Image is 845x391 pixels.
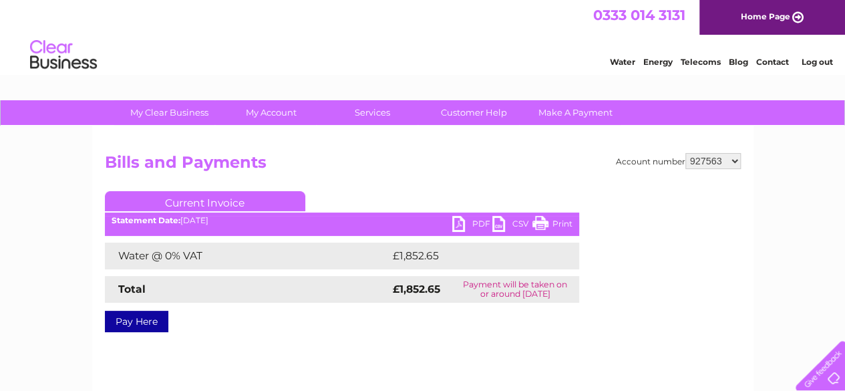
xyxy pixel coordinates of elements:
a: Print [532,216,572,235]
a: Energy [643,57,673,67]
a: Log out [801,57,832,67]
a: Telecoms [681,57,721,67]
h2: Bills and Payments [105,153,741,178]
td: Water @ 0% VAT [105,243,389,269]
img: logo.png [29,35,98,76]
div: Clear Business is a trading name of Verastar Limited (registered in [GEOGRAPHIC_DATA] No. 3667643... [108,7,739,65]
strong: £1,852.65 [393,283,440,295]
a: Blog [729,57,748,67]
a: Make A Payment [520,100,631,125]
a: 0333 014 3131 [593,7,685,23]
a: Current Invoice [105,191,305,211]
a: Customer Help [419,100,529,125]
a: CSV [492,216,532,235]
div: Account number [616,153,741,169]
td: Payment will be taken on or around [DATE] [452,276,579,303]
a: Contact [756,57,789,67]
a: PDF [452,216,492,235]
div: [DATE] [105,216,579,225]
a: My Clear Business [114,100,224,125]
a: Water [610,57,635,67]
td: £1,852.65 [389,243,558,269]
a: My Account [216,100,326,125]
a: Services [317,100,428,125]
strong: Total [118,283,146,295]
a: Pay Here [105,311,168,332]
b: Statement Date: [112,215,180,225]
